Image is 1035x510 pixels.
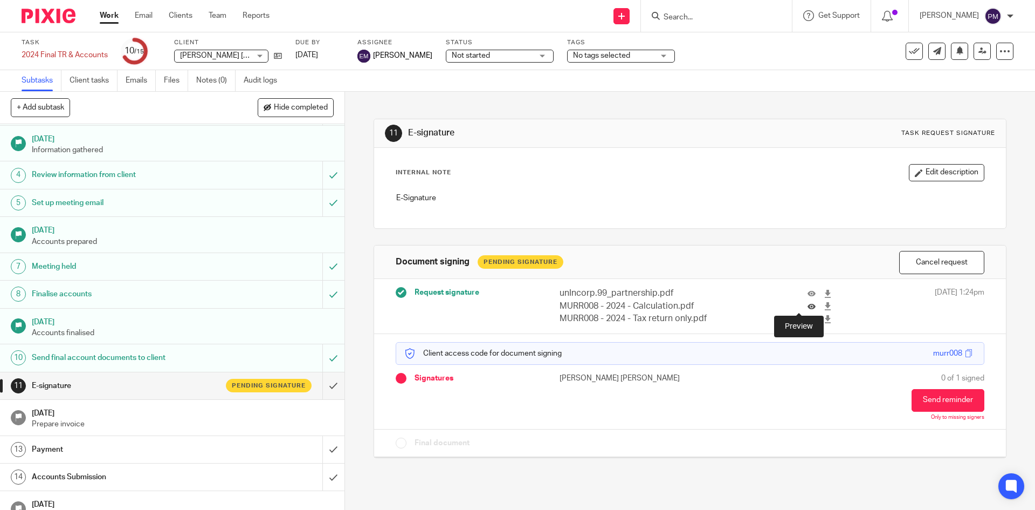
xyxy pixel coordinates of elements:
span: Request signature [415,287,479,298]
h1: Meeting held [32,259,218,275]
div: 14 [11,470,26,485]
p: [PERSON_NAME] [PERSON_NAME] [560,373,690,384]
a: Work [100,10,119,21]
h1: [DATE] [32,405,334,419]
h1: E-signature [408,127,713,139]
h1: Finalise accounts [32,286,218,302]
span: Hide completed [274,104,328,112]
span: 0 of 1 signed [941,373,984,384]
div: 8 [11,287,26,302]
h1: [DATE] [32,497,334,510]
a: Notes (0) [196,70,236,91]
div: 7 [11,259,26,274]
h1: E-signature [32,378,218,394]
button: + Add subtask [11,98,70,117]
div: 11 [385,125,402,142]
span: No tags selected [573,52,630,59]
div: Task request signature [901,129,995,138]
h1: [DATE] [32,314,334,328]
p: Client access code for document signing [404,348,562,359]
span: Pending signature [232,381,306,390]
label: Task [22,38,108,47]
span: [DATE] 1:24pm [935,287,984,325]
p: Internal Note [396,168,451,177]
button: Cancel request [899,251,984,274]
p: E-Signature [396,193,983,203]
h1: [DATE] [32,131,334,145]
p: Accounts prepared [32,236,334,247]
h1: Review information from client [32,167,218,183]
button: Send reminder [912,389,984,412]
span: Not started [452,52,490,59]
div: 13 [11,442,26,457]
button: Hide completed [258,98,334,117]
div: 10 [125,45,144,57]
a: Client tasks [70,70,118,91]
a: Emails [126,70,156,91]
a: Audit logs [244,70,285,91]
a: Clients [169,10,192,21]
p: unIncorp.99_partnership.pdf [560,287,722,300]
p: MURR008 - 2024 - Tax return only.pdf [560,312,722,325]
a: Subtasks [22,70,61,91]
label: Status [446,38,554,47]
button: Edit description [909,164,984,181]
img: svg%3E [984,8,1002,25]
h1: Send final account documents to client [32,350,218,366]
div: 4 [11,168,26,183]
a: Files [164,70,188,91]
label: Tags [567,38,675,47]
label: Client [174,38,282,47]
div: 2024 Final TR & Accounts [22,50,108,60]
h1: Document signing [396,256,470,268]
span: [PERSON_NAME] [373,50,432,61]
div: murr008 [933,348,962,359]
small: /15 [134,49,144,55]
a: Team [209,10,226,21]
p: [PERSON_NAME] [920,10,979,21]
span: Get Support [818,12,860,19]
span: [DATE] [295,51,318,59]
p: Information gathered [32,145,334,155]
a: Reports [243,10,270,21]
h1: Set up meeting email [32,195,218,211]
div: 11 [11,378,26,393]
img: svg%3E [357,50,370,63]
p: MURR008 - 2024 - Calculation.pdf [560,300,722,312]
p: Accounts finalised [32,328,334,338]
div: Pending Signature [478,255,563,269]
span: Final document [415,438,470,448]
p: Only to missing signers [931,414,984,421]
h1: Payment [32,441,218,458]
p: Prepare invoice [32,419,334,430]
img: Pixie [22,9,75,23]
h1: Accounts Submission [32,469,218,485]
div: 2024 Final TR &amp; Accounts [22,50,108,60]
span: Signatures [415,373,453,384]
label: Assignee [357,38,432,47]
input: Search [663,13,760,23]
span: [PERSON_NAME] [PERSON_NAME] [180,52,300,59]
a: Email [135,10,153,21]
div: 10 [11,350,26,365]
h1: [DATE] [32,222,334,236]
label: Due by [295,38,344,47]
div: 5 [11,195,26,210]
